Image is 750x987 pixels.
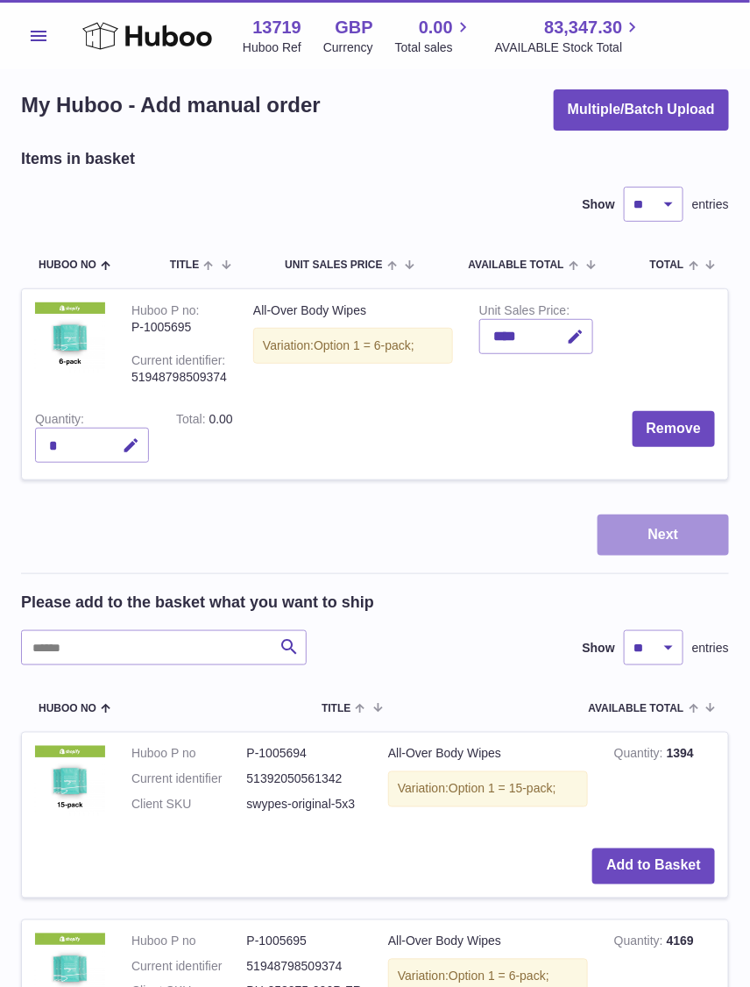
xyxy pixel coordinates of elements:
button: Add to Basket [592,849,715,884]
span: AVAILABLE Total [469,259,564,271]
span: 0.00 [209,412,233,426]
div: Huboo Ref [243,39,301,56]
a: 83,347.30 AVAILABLE Stock Total [495,16,643,56]
td: 1394 [601,733,728,835]
strong: 13719 [252,16,301,39]
span: Title [322,703,350,714]
span: entries [692,196,729,213]
button: Multiple/Batch Upload [554,89,729,131]
dt: Huboo P no [131,746,247,763]
span: Total [650,259,684,271]
span: Title [170,259,199,271]
dt: Current identifier [131,771,247,788]
span: AVAILABLE Total [589,703,684,714]
h2: Items in basket [21,148,135,169]
span: 83,347.30 [544,16,622,39]
div: 51948798509374 [131,369,227,386]
span: 0.00 [419,16,453,39]
span: AVAILABLE Stock Total [495,39,643,56]
dt: Client SKU [131,797,247,813]
label: Show [583,640,615,657]
span: Huboo no [39,259,96,271]
a: 0.00 Total sales [395,16,473,56]
span: Option 1 = 15-pack; [449,782,556,796]
dd: P-1005695 [247,934,363,950]
dt: Current identifier [131,959,247,976]
div: Huboo P no [131,303,200,322]
div: P-1005695 [131,319,227,336]
img: All-Over Body Wipes [35,302,105,373]
span: Option 1 = 6-pack; [449,969,549,983]
button: Next [598,515,729,556]
label: Show [583,196,615,213]
div: Current identifier [131,353,225,372]
button: Remove [633,411,715,447]
dd: 51392050561342 [247,771,363,788]
span: Unit Sales Price [285,259,382,271]
span: Huboo no [39,703,96,714]
label: Quantity [35,412,84,430]
div: Variation: [253,328,453,364]
span: entries [692,640,729,657]
dd: P-1005694 [247,746,363,763]
span: Total sales [395,39,473,56]
div: Currency [323,39,373,56]
td: All-Over Body Wipes [375,733,601,835]
dd: 51948798509374 [247,959,363,976]
td: All-Over Body Wipes [240,289,466,398]
label: Total [176,412,209,430]
strong: Quantity [614,934,667,953]
div: Variation: [388,771,588,807]
h2: Please add to the basket what you want to ship [21,592,374,613]
span: Option 1 = 6-pack; [314,338,414,352]
strong: GBP [335,16,372,39]
dt: Huboo P no [131,934,247,950]
h1: My Huboo - Add manual order [21,91,321,119]
strong: Quantity [614,747,667,765]
label: Unit Sales Price [479,303,570,322]
dd: swypes-original-5x3 [247,797,363,813]
img: All-Over Body Wipes [35,746,105,816]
